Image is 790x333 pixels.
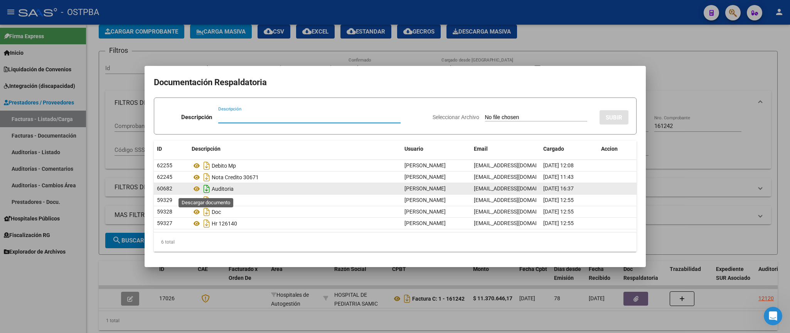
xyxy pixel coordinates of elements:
h2: Documentación Respaldatoria [154,75,637,90]
span: Usuario [404,146,423,152]
datatable-header-cell: Cargado [540,141,598,157]
button: SUBIR [600,110,628,124]
span: [PERSON_NAME] [404,185,446,192]
span: [DATE] 12:55 [543,220,574,226]
iframe: Intercom live chat [764,307,782,325]
span: Email [474,146,488,152]
div: Auditoria [192,183,398,195]
span: [PERSON_NAME] [404,197,446,203]
span: 62245 [157,174,172,180]
i: Descargar documento [202,194,212,207]
p: Descripción [181,113,212,122]
span: [PERSON_NAME] [404,209,446,215]
i: Descargar documento [202,206,212,218]
datatable-header-cell: Descripción [189,141,401,157]
span: Accion [601,146,618,152]
div: Hr 126140 [192,217,398,230]
div: Doc [192,206,398,218]
span: 59328 [157,209,172,215]
span: [EMAIL_ADDRESS][DOMAIN_NAME] [474,174,559,180]
span: [PERSON_NAME] [404,174,446,180]
span: Seleccionar Archivo [433,114,479,120]
span: [DATE] 12:08 [543,162,574,168]
datatable-header-cell: ID [154,141,189,157]
div: 6 total [154,232,637,252]
div: Doc [192,194,398,207]
span: [EMAIL_ADDRESS][DOMAIN_NAME] [474,162,559,168]
datatable-header-cell: Usuario [401,141,471,157]
span: Descripción [192,146,221,152]
span: [EMAIL_ADDRESS][DOMAIN_NAME] [474,209,559,215]
span: [PERSON_NAME] [404,220,446,226]
span: 60682 [157,185,172,192]
div: Nota Credito 30671 [192,171,398,183]
div: Debito Mp [192,160,398,172]
span: 59329 [157,197,172,203]
i: Descargar documento [202,217,212,230]
i: Descargar documento [202,160,212,172]
span: Cargado [543,146,564,152]
span: [DATE] 11:43 [543,174,574,180]
datatable-header-cell: Accion [598,141,637,157]
span: [EMAIL_ADDRESS][DOMAIN_NAME] [474,220,559,226]
i: Descargar documento [202,171,212,183]
span: [DATE] 16:37 [543,185,574,192]
span: ID [157,146,162,152]
span: [DATE] 12:55 [543,209,574,215]
span: SUBIR [606,114,622,121]
datatable-header-cell: Email [471,141,540,157]
span: 59327 [157,220,172,226]
span: [EMAIL_ADDRESS][DOMAIN_NAME] [474,185,559,192]
i: Descargar documento [202,183,212,195]
span: [PERSON_NAME] [404,162,446,168]
span: 62255 [157,162,172,168]
span: [EMAIL_ADDRESS][DOMAIN_NAME] [474,197,559,203]
span: [DATE] 12:55 [543,197,574,203]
